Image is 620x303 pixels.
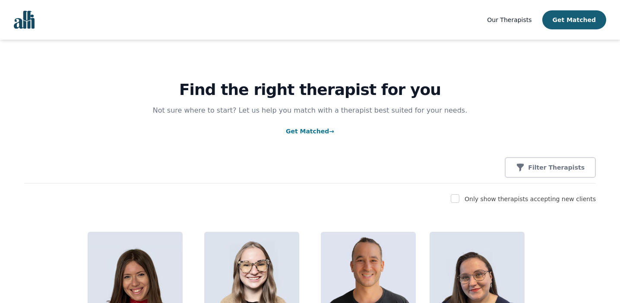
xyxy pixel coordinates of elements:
p: Not sure where to start? Let us help you match with a therapist best suited for your needs. [144,105,476,116]
img: alli logo [14,11,35,29]
a: Our Therapists [487,15,531,25]
button: Filter Therapists [505,157,596,178]
button: Get Matched [542,10,606,29]
p: Filter Therapists [528,163,585,172]
a: Get Matched [286,128,334,135]
span: → [329,128,334,135]
span: Our Therapists [487,16,531,23]
label: Only show therapists accepting new clients [465,196,596,202]
h1: Find the right therapist for you [24,81,596,98]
